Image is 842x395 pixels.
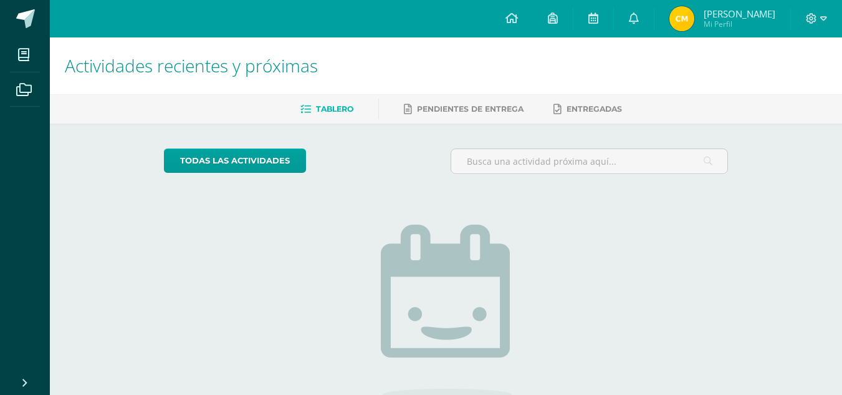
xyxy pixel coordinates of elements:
[316,104,353,114] span: Tablero
[553,99,622,119] a: Entregadas
[417,104,524,114] span: Pendientes de entrega
[669,6,694,31] img: 3539216fffea41f153926d05c68914f5.png
[164,149,306,173] a: todas las Actividades
[65,54,318,77] span: Actividades recientes y próximas
[404,99,524,119] a: Pendientes de entrega
[704,19,775,29] span: Mi Perfil
[300,99,353,119] a: Tablero
[451,149,727,173] input: Busca una actividad próxima aquí...
[567,104,622,114] span: Entregadas
[704,7,775,20] span: [PERSON_NAME]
